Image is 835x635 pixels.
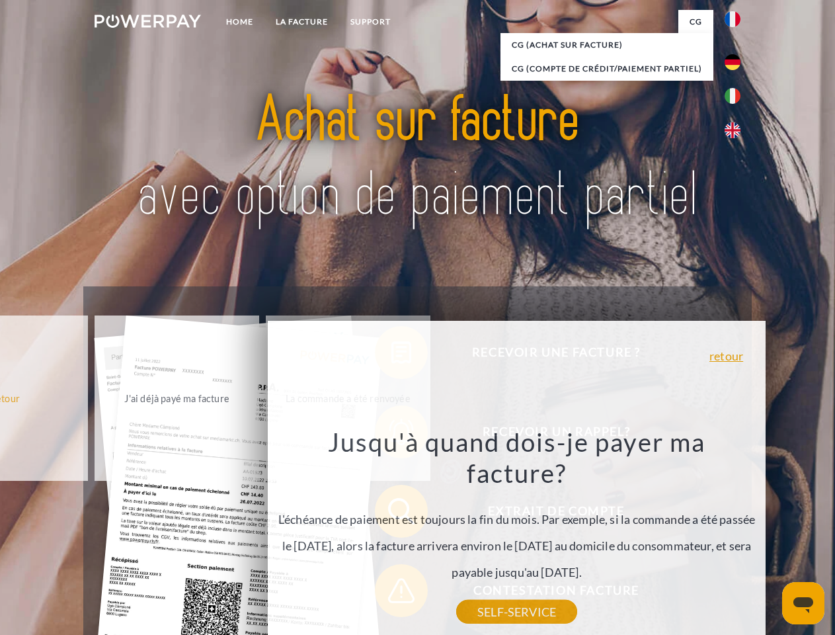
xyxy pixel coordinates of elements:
img: title-powerpay_fr.svg [126,63,709,253]
img: logo-powerpay-white.svg [95,15,201,28]
h3: Jusqu'à quand dois-je payer ma facture? [276,426,758,489]
a: SELF-SERVICE [456,600,577,624]
a: LA FACTURE [264,10,339,34]
img: fr [725,11,740,27]
iframe: Bouton de lancement de la fenêtre de messagerie [782,582,824,624]
div: J'ai déjà payé ma facture [102,389,251,407]
a: CG (achat sur facture) [500,33,713,57]
img: en [725,122,740,138]
a: Home [215,10,264,34]
a: retour [709,350,743,362]
div: L'échéance de paiement est toujours la fin du mois. Par exemple, si la commande a été passée le [... [276,426,758,612]
a: CG (Compte de crédit/paiement partiel) [500,57,713,81]
img: it [725,88,740,104]
a: Support [339,10,402,34]
a: CG [678,10,713,34]
img: de [725,54,740,70]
